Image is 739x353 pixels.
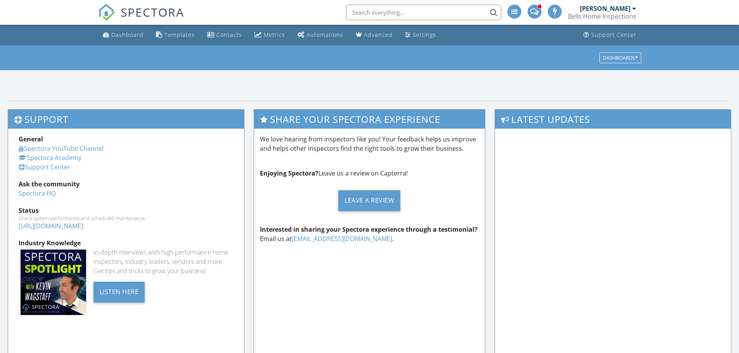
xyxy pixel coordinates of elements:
[402,28,439,42] a: Settings
[591,31,637,38] div: Support Center
[364,31,393,38] div: Advanced
[251,28,288,42] a: Metrics
[599,52,641,63] button: Dashboards
[306,31,343,38] div: Automations
[254,110,485,129] h3: Share Your Spectora Experience
[19,153,81,162] a: Spectora Academy
[580,28,640,42] a: Support Center
[19,215,234,221] div: Check system performance and scheduled maintenance.
[353,28,396,42] a: Advanced
[19,222,83,230] a: [URL][DOMAIN_NAME]
[21,250,86,315] img: Spectoraspolightmain
[19,238,234,248] div: Industry Knowledge
[603,55,638,60] div: Dashboards
[338,190,400,211] div: Leave a Review
[19,163,70,171] a: Support Center
[19,179,234,189] div: Ask the community
[19,135,43,143] strong: General
[264,31,285,38] div: Metrics
[19,144,104,153] a: Spectora YouTube Channel
[98,10,184,27] a: SPECTORA
[495,110,731,129] h3: Latest Updates
[260,184,479,217] a: Leave a Review
[93,248,234,276] div: In-depth interviews with high-performance home inspectors, industry leaders, vendors and more. Ge...
[93,282,145,303] div: Listen Here
[292,234,392,243] a: [EMAIL_ADDRESS][DOMAIN_NAME]
[164,31,195,38] div: Templates
[153,28,198,42] a: Templates
[260,225,478,234] strong: Interested in sharing your Spectora experience through a testimonial?
[260,169,318,177] strong: Enjoying Spectora?
[111,31,144,38] div: Dashboard
[260,134,479,153] p: We love hearing from inspectors like you! Your feedback helps us improve and helps other inspecto...
[413,31,436,38] div: Settings
[294,28,346,42] a: Automations (Advanced)
[580,5,630,12] div: [PERSON_NAME]
[93,287,145,296] a: Listen Here
[568,12,636,20] div: Bells Home Inspections
[260,169,479,178] p: Leave us a review on Capterra!
[19,206,234,215] div: Status
[204,28,245,42] a: Contacts
[346,5,501,20] input: Search everything...
[100,28,147,42] a: Dashboard
[216,31,242,38] div: Contacts
[98,4,115,21] img: The Best Home Inspection Software - Spectora
[19,189,56,198] a: Spectora HQ
[8,110,244,129] h3: Support
[121,4,184,20] span: SPECTORA
[260,225,479,243] p: Email us at .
